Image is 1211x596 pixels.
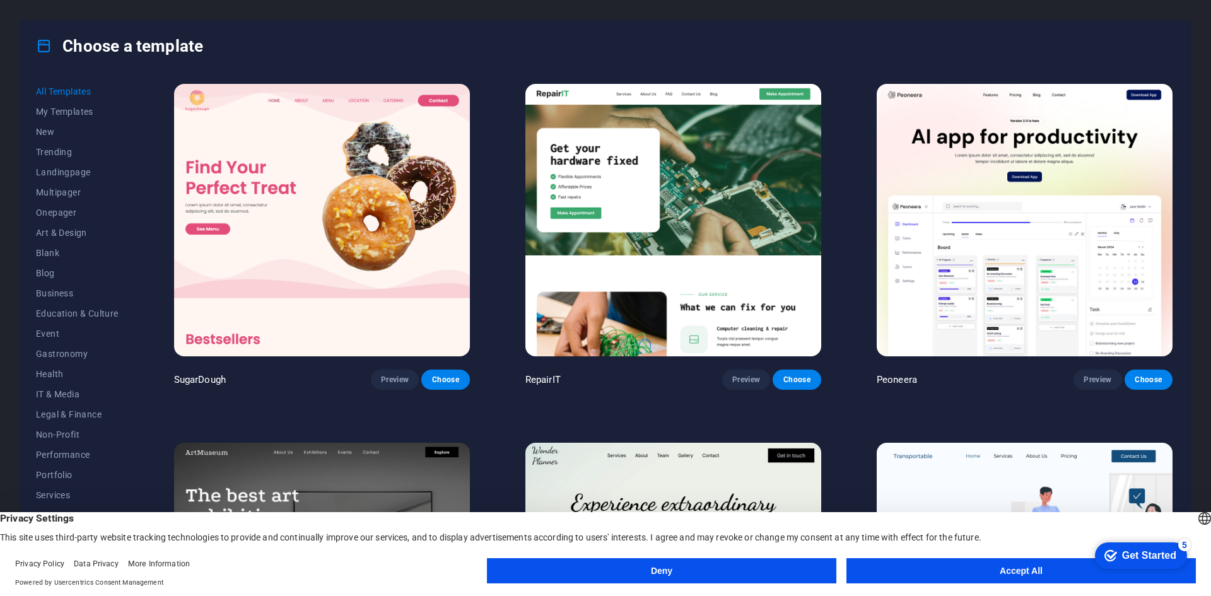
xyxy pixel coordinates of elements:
img: RepairIT [525,84,821,356]
p: RepairIT [525,373,561,386]
span: Art & Design [36,228,119,238]
span: Portfolio [36,470,119,480]
span: Choose [1135,375,1162,385]
span: Onepager [36,207,119,218]
button: Onepager [36,202,119,223]
button: Preview [722,370,770,390]
img: Peoneera [877,84,1173,356]
button: Services [36,485,119,505]
div: Get Started [37,14,91,25]
button: Non-Profit [36,424,119,445]
span: IT & Media [36,389,119,399]
button: Preview [371,370,419,390]
span: Event [36,329,119,339]
button: Education & Culture [36,303,119,324]
button: Portfolio [36,465,119,485]
div: 5 [93,3,106,15]
span: Choose [431,375,459,385]
button: Business [36,283,119,303]
img: SugarDough [174,84,470,356]
button: Performance [36,445,119,465]
button: All Templates [36,81,119,102]
span: Performance [36,450,119,460]
button: Blog [36,263,119,283]
button: Landingpage [36,162,119,182]
button: Legal & Finance [36,404,119,424]
span: Blank [36,248,119,258]
span: Business [36,288,119,298]
span: Preview [732,375,760,385]
button: Preview [1074,370,1121,390]
button: Gastronomy [36,344,119,364]
span: Education & Culture [36,308,119,318]
span: Sports & Beauty [36,510,119,520]
span: New [36,127,119,137]
span: Gastronomy [36,349,119,359]
button: Blank [36,243,119,263]
button: Sports & Beauty [36,505,119,525]
span: All Templates [36,86,119,96]
button: Trending [36,142,119,162]
h4: Choose a template [36,36,203,56]
p: SugarDough [174,373,226,386]
button: Choose [421,370,469,390]
span: Preview [1084,375,1111,385]
button: Art & Design [36,223,119,243]
div: Get Started 5 items remaining, 0% complete [10,6,102,33]
span: Preview [381,375,409,385]
button: New [36,122,119,142]
span: Services [36,490,119,500]
span: Blog [36,268,119,278]
button: Choose [1125,370,1173,390]
span: Landingpage [36,167,119,177]
button: Choose [773,370,821,390]
span: Legal & Finance [36,409,119,419]
span: Trending [36,147,119,157]
button: My Templates [36,102,119,122]
span: Health [36,369,119,379]
span: Multipager [36,187,119,197]
p: Peoneera [877,373,917,386]
button: Health [36,364,119,384]
span: Choose [783,375,810,385]
span: My Templates [36,107,119,117]
button: Multipager [36,182,119,202]
span: Non-Profit [36,429,119,440]
button: IT & Media [36,384,119,404]
button: Event [36,324,119,344]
